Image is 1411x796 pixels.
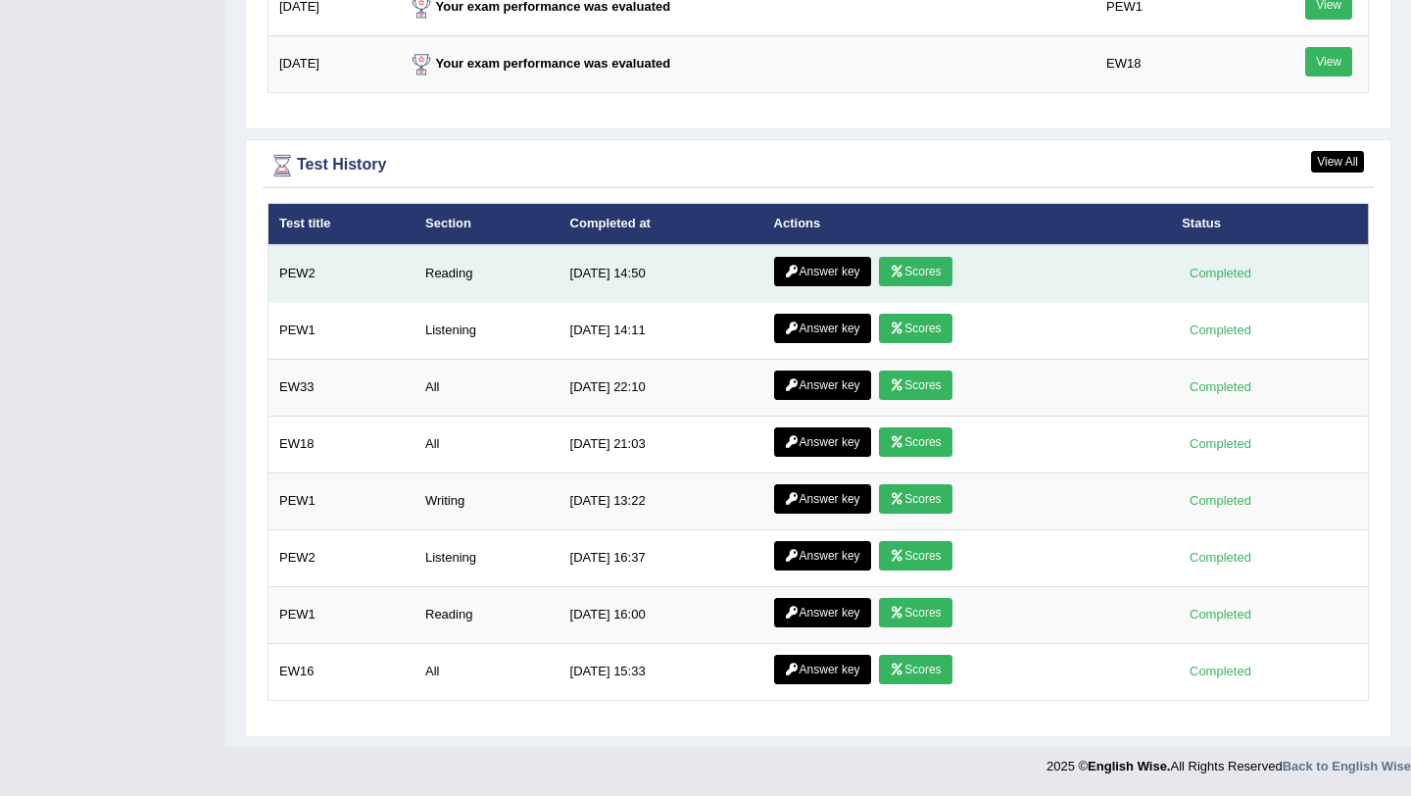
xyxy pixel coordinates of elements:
td: All [414,643,560,700]
div: Test History [268,151,1369,180]
a: Answer key [774,371,871,400]
div: Completed [1182,320,1258,340]
td: [DATE] 13:22 [560,473,763,529]
div: 2025 © All Rights Reserved [1046,747,1411,775]
a: Answer key [774,314,871,343]
a: Answer key [774,257,871,286]
a: Scores [879,655,951,684]
td: Reading [414,586,560,643]
a: Back to English Wise [1283,759,1411,773]
a: Answer key [774,484,871,514]
a: Answer key [774,427,871,457]
td: Reading [414,245,560,303]
td: [DATE] 15:33 [560,643,763,700]
td: EW16 [268,643,415,700]
td: [DATE] 22:10 [560,359,763,416]
div: Completed [1182,376,1258,397]
div: Completed [1182,661,1258,681]
a: Scores [879,371,951,400]
td: PEW1 [268,302,415,359]
strong: Your exam performance was evaluated [407,56,671,71]
th: Actions [763,204,1172,245]
td: EW18 [1095,36,1250,93]
a: Scores [879,541,951,571]
td: [DATE] 21:03 [560,416,763,473]
a: Scores [879,314,951,343]
a: Scores [879,598,951,627]
a: Scores [879,257,951,286]
a: View All [1311,151,1364,173]
td: [DATE] 14:50 [560,245,763,303]
strong: English Wise. [1088,759,1170,773]
a: Answer key [774,541,871,571]
div: Completed [1182,490,1258,511]
a: Answer key [774,598,871,627]
div: Completed [1182,604,1258,624]
a: Scores [879,484,951,514]
a: Scores [879,427,951,457]
td: EW33 [268,359,415,416]
div: Completed [1182,433,1258,454]
div: Completed [1182,547,1258,568]
td: Listening [414,302,560,359]
a: Answer key [774,655,871,684]
div: Completed [1182,263,1258,283]
td: Listening [414,529,560,586]
td: [DATE] [268,36,396,93]
td: PEW2 [268,529,415,586]
td: [DATE] 16:00 [560,586,763,643]
a: View [1305,47,1352,76]
td: All [414,359,560,416]
td: EW18 [268,416,415,473]
td: All [414,416,560,473]
th: Completed at [560,204,763,245]
td: PEW1 [268,586,415,643]
th: Test title [268,204,415,245]
td: [DATE] 14:11 [560,302,763,359]
td: [DATE] 16:37 [560,529,763,586]
td: PEW1 [268,473,415,529]
td: Writing [414,473,560,529]
td: PEW2 [268,245,415,303]
th: Status [1171,204,1368,245]
th: Section [414,204,560,245]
